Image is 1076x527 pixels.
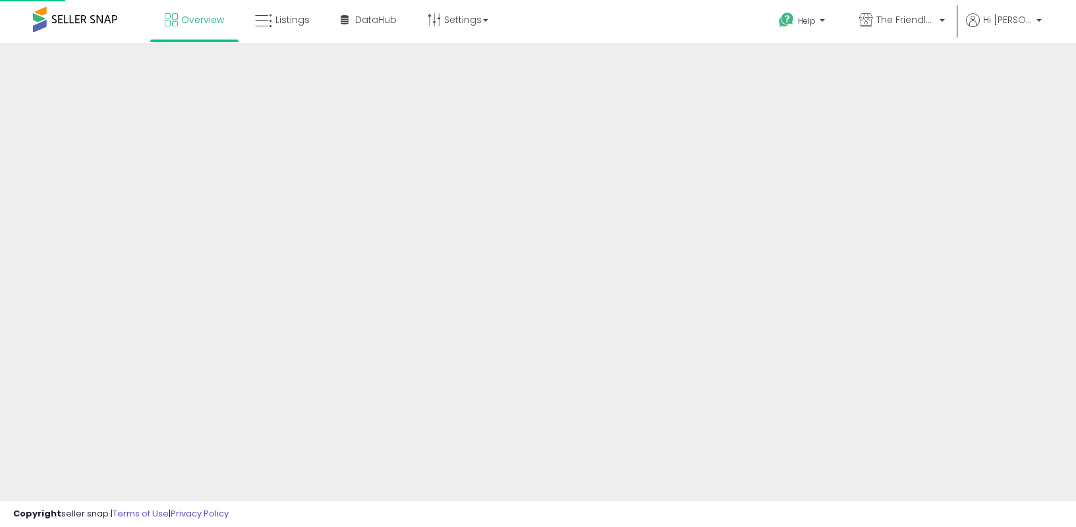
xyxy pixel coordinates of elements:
[113,507,169,520] a: Terms of Use
[171,507,229,520] a: Privacy Policy
[355,13,397,26] span: DataHub
[983,13,1033,26] span: Hi [PERSON_NAME]
[966,13,1042,43] a: Hi [PERSON_NAME]
[876,13,936,26] span: The Friendly Source
[181,13,224,26] span: Overview
[768,2,838,43] a: Help
[275,13,310,26] span: Listings
[13,508,229,520] div: seller snap | |
[778,12,795,28] i: Get Help
[13,507,61,520] strong: Copyright
[798,15,816,26] span: Help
